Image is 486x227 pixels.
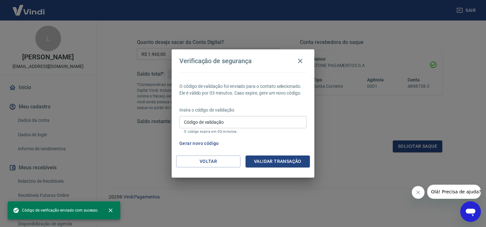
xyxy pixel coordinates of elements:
button: Voltar [176,156,240,167]
button: Gerar novo código [177,138,221,149]
h4: Verificação de segurança [179,57,252,65]
span: Olá! Precisa de ajuda? [4,4,54,10]
iframe: Button to launch messaging window [460,201,481,222]
button: close [104,203,118,217]
iframe: Message from company [427,185,481,199]
p: Insira o código de validação [179,107,307,113]
iframe: Close message [412,186,425,199]
button: Validar transação [246,156,310,167]
span: Código de verificação enviado com sucesso. [13,207,98,214]
p: O código expira em 03 minutos. [184,130,302,134]
p: O código de validação foi enviado para o contato selecionado. Ele é válido por 03 minutos. Caso e... [179,83,307,97]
